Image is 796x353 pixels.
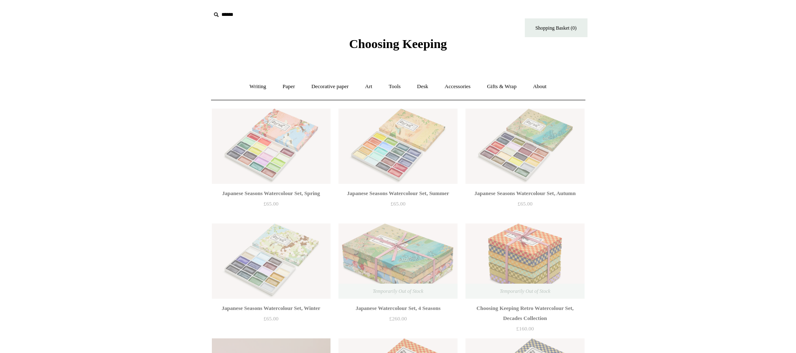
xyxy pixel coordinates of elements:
img: Choosing Keeping Retro Watercolour Set, Decades Collection [465,223,584,299]
img: Japanese Seasons Watercolour Set, Summer [338,109,457,184]
a: Accessories [437,76,478,98]
a: Shopping Basket (0) [525,18,587,37]
img: Japanese Watercolour Set, 4 Seasons [338,223,457,299]
div: Japanese Watercolour Set, 4 Seasons [341,303,455,313]
div: Japanese Seasons Watercolour Set, Autumn [468,188,582,198]
span: £65.00 [264,315,279,322]
span: £65.00 [391,201,406,207]
div: Japanese Seasons Watercolour Set, Spring [214,188,328,198]
a: Desk [409,76,436,98]
a: Choosing Keeping Retro Watercolour Set, Decades Collection Choosing Keeping Retro Watercolour Set... [465,223,584,299]
img: Japanese Seasons Watercolour Set, Autumn [465,109,584,184]
a: Japanese Seasons Watercolour Set, Autumn £65.00 [465,188,584,223]
span: £260.00 [389,315,407,322]
span: Choosing Keeping [349,37,447,51]
span: Temporarily Out of Stock [364,284,432,299]
div: Choosing Keeping Retro Watercolour Set, Decades Collection [468,303,582,323]
span: £160.00 [516,325,534,332]
a: Paper [275,76,303,98]
a: Japanese Seasons Watercolour Set, Winter Japanese Seasons Watercolour Set, Winter [212,223,331,299]
a: Japanese Seasons Watercolour Set, Spring Japanese Seasons Watercolour Set, Spring [212,109,331,184]
span: Temporarily Out of Stock [491,284,559,299]
a: About [525,76,554,98]
div: Japanese Seasons Watercolour Set, Summer [341,188,455,198]
div: Japanese Seasons Watercolour Set, Winter [214,303,328,313]
a: Choosing Keeping [349,43,447,49]
a: Japanese Watercolour Set, 4 Seasons Japanese Watercolour Set, 4 Seasons Temporarily Out of Stock [338,223,457,299]
a: Japanese Seasons Watercolour Set, Winter £65.00 [212,303,331,338]
span: £65.00 [518,201,533,207]
a: Tools [381,76,408,98]
img: Japanese Seasons Watercolour Set, Spring [212,109,331,184]
a: Japanese Seasons Watercolour Set, Summer £65.00 [338,188,457,223]
a: Decorative paper [304,76,356,98]
a: Japanese Seasons Watercolour Set, Spring £65.00 [212,188,331,223]
a: Japanese Seasons Watercolour Set, Summer Japanese Seasons Watercolour Set, Summer [338,109,457,184]
a: Art [358,76,380,98]
span: £65.00 [264,201,279,207]
a: Gifts & Wrap [479,76,524,98]
a: Japanese Watercolour Set, 4 Seasons £260.00 [338,303,457,338]
a: Japanese Seasons Watercolour Set, Autumn Japanese Seasons Watercolour Set, Autumn [465,109,584,184]
img: Japanese Seasons Watercolour Set, Winter [212,223,331,299]
a: Writing [242,76,274,98]
a: Choosing Keeping Retro Watercolour Set, Decades Collection £160.00 [465,303,584,338]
